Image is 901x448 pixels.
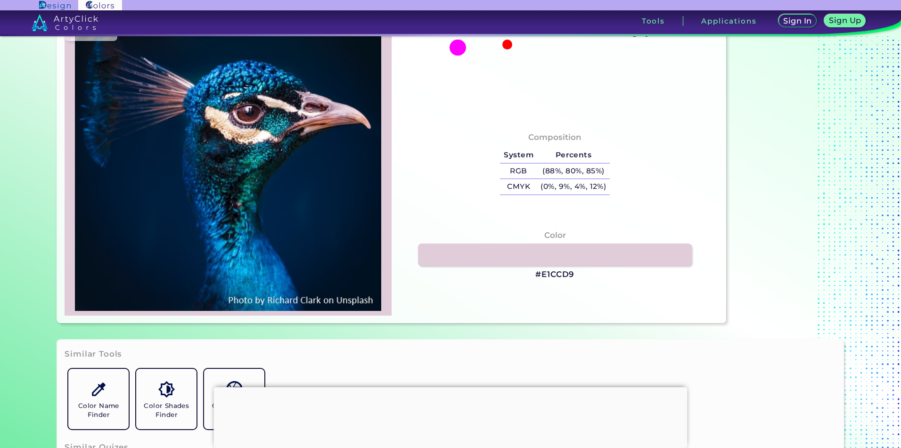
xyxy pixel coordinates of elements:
[32,14,98,31] img: logo_artyclick_colors_white.svg
[65,365,132,433] a: Color Name Finder
[701,17,756,24] h3: Applications
[39,1,71,10] img: ArtyClick Design logo
[214,387,688,446] iframe: Advertisement
[90,381,107,398] img: icon_color_name_finder.svg
[824,14,866,27] a: Sign Up
[208,401,261,419] h5: Color Names Dictionary
[500,147,537,163] h5: System
[158,381,175,398] img: icon_color_shades.svg
[544,228,566,242] h4: Color
[500,163,537,179] h5: RGB
[500,179,537,195] h5: CMYK
[140,401,193,419] h5: Color Shades Finder
[528,130,582,144] h4: Composition
[642,17,665,24] h3: Tools
[537,147,610,163] h5: Percents
[537,163,610,179] h5: (88%, 80%, 85%)
[200,365,268,433] a: Color Names Dictionary
[72,401,125,419] h5: Color Name Finder
[226,381,243,398] img: icon_color_names_dictionary.svg
[778,14,817,27] a: Sign In
[65,349,122,360] h3: Similar Tools
[535,269,574,280] h3: #E1CCD9
[783,17,812,24] h5: Sign In
[537,179,610,195] h5: (0%, 9%, 4%, 12%)
[829,16,861,24] h5: Sign Up
[132,365,200,433] a: Color Shades Finder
